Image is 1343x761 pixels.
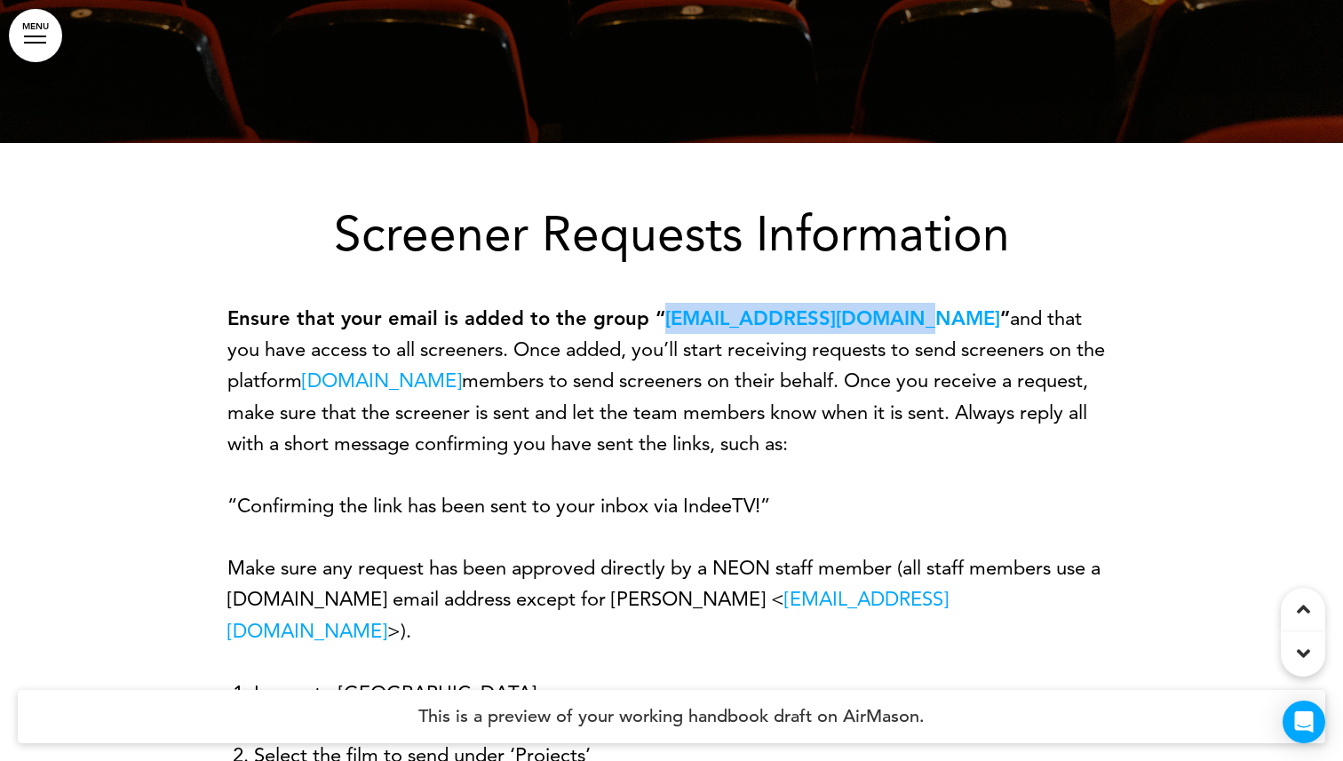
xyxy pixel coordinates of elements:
[302,369,462,392] a: [DOMAIN_NAME]
[254,678,1116,709] li: Log onto [GEOGRAPHIC_DATA]
[18,690,1325,743] h4: This is a preview of your working handbook draft on AirMason.
[227,303,1116,459] p: and that you have access to all screeners. Once added, you’ll start receiving requests to send sc...
[665,306,1000,330] a: [EMAIL_ADDRESS][DOMAIN_NAME]
[227,587,949,642] a: [EMAIL_ADDRESS][DOMAIN_NAME]
[1000,306,1010,330] strong: ”
[227,306,665,330] strong: Ensure that your email is added to the group “
[9,9,62,62] a: MENU
[227,210,1116,258] h1: Screener Requests Information
[227,552,1116,646] p: Make sure any request has been approved directly by a NEON staff member (all staff members use a ...
[1283,701,1325,743] div: Open Intercom Messenger
[227,490,1116,521] p: “Confirming the link has been sent to your inbox via IndeeTV!”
